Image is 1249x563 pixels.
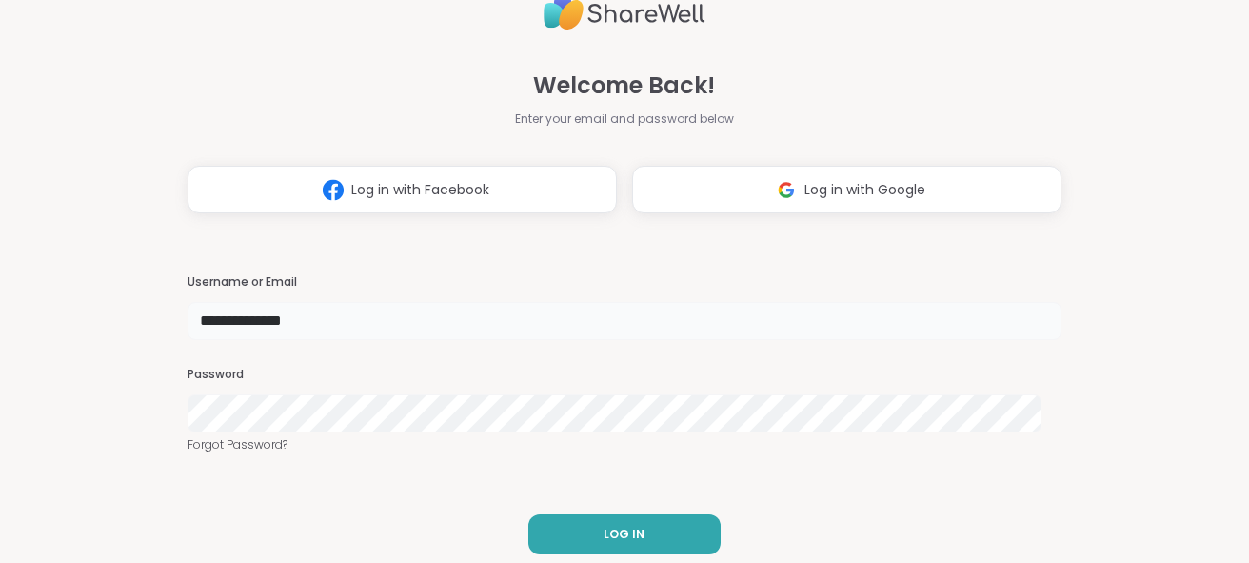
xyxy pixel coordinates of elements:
span: Log in with Google [804,180,925,200]
h3: Username or Email [188,274,1061,291]
button: Log in with Google [632,166,1061,213]
button: LOG IN [528,514,721,554]
span: Welcome Back! [533,69,715,103]
span: Enter your email and password below [515,111,734,128]
button: Log in with Facebook [188,166,617,213]
img: ShareWell Logomark [768,172,804,208]
a: Forgot Password? [188,436,1061,453]
h3: Password [188,367,1061,383]
span: LOG IN [604,526,644,543]
img: ShareWell Logomark [315,172,351,208]
span: Log in with Facebook [351,180,489,200]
